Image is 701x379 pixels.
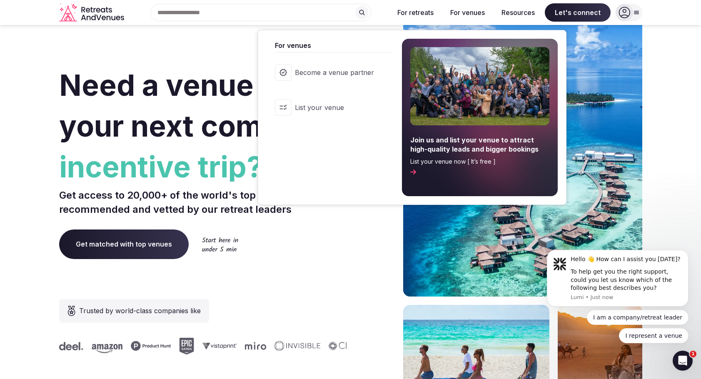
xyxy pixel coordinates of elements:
[79,306,201,316] span: Trusted by world-class companies like
[267,56,392,89] a: Become a venue partner
[410,47,549,125] img: For venues
[302,342,327,350] svg: Deel company logo
[391,3,440,22] button: For retreats
[410,157,549,166] span: List your venue now [ It’s free ]
[275,40,392,50] span: For venues
[59,3,126,22] svg: Retreats and Venues company logo
[690,351,696,357] span: 1
[534,204,701,357] iframe: Intercom notifications message
[267,91,392,124] a: List your venue
[495,3,541,22] button: Resources
[59,229,189,259] a: Get matched with top venues
[295,68,374,77] span: Become a venue partner
[444,3,491,22] button: For venues
[180,342,201,350] svg: Miro company logo
[410,135,549,154] span: Join us and list your venue to attract high-quality leads and bigger bookings
[114,338,129,354] svg: Epic Games company logo
[202,237,238,252] img: Start here in under 5 min
[59,67,333,144] span: Need a venue for your next company
[402,39,558,196] a: Join us and list your venue to attract high-quality leads and bigger bookingsList your venue now ...
[59,188,347,216] p: Get access to 20,000+ of the world's top retreat venues recommended and vetted by our retreat lea...
[295,103,374,112] span: List your venue
[59,3,126,22] a: Visit the homepage
[210,341,255,351] svg: Invisible company logo
[673,351,693,371] iframe: Intercom live chat
[545,3,611,22] span: Let's connect
[59,147,347,187] span: incentive trip?
[137,342,172,349] svg: Vistaprint company logo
